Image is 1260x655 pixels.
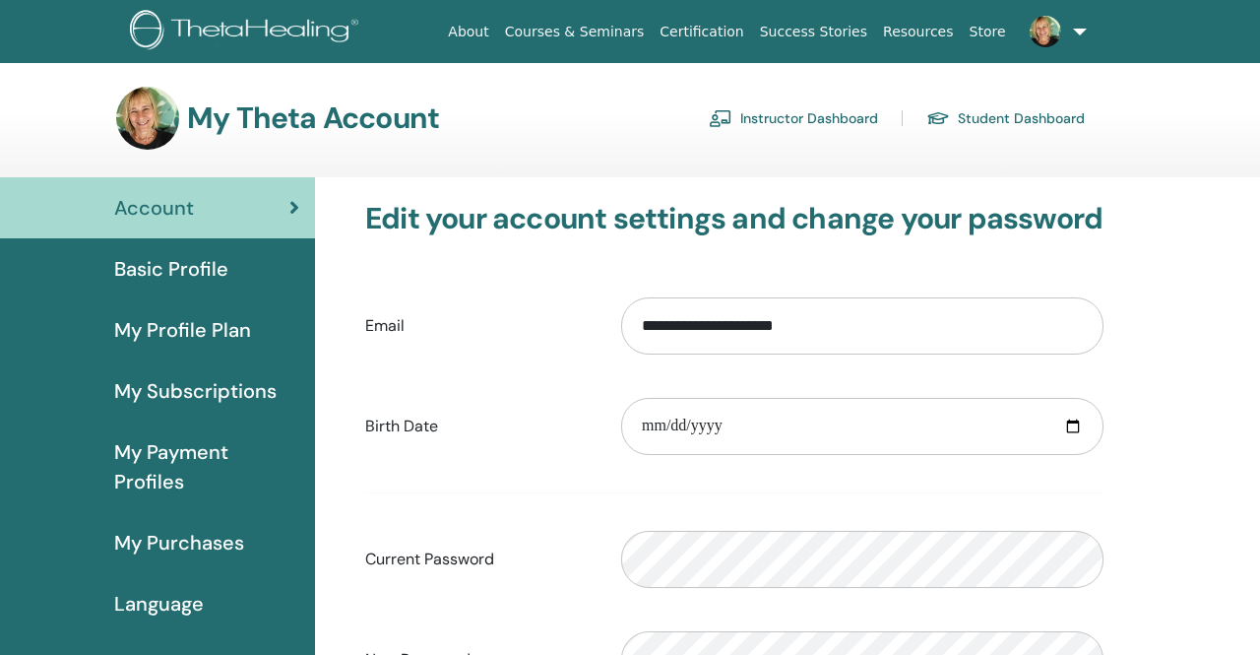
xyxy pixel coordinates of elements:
[114,254,228,284] span: Basic Profile
[350,541,606,578] label: Current Password
[187,100,439,136] h3: My Theta Account
[926,102,1085,134] a: Student Dashboard
[875,14,962,50] a: Resources
[114,437,299,496] span: My Payment Profiles
[652,14,751,50] a: Certification
[962,14,1014,50] a: Store
[114,528,244,557] span: My Purchases
[350,307,606,345] label: Email
[114,315,251,345] span: My Profile Plan
[926,110,950,127] img: graduation-cap.svg
[709,109,732,127] img: chalkboard-teacher.svg
[114,376,277,406] span: My Subscriptions
[365,201,1103,236] h3: Edit your account settings and change your password
[350,408,606,445] label: Birth Date
[752,14,875,50] a: Success Stories
[497,14,653,50] a: Courses & Seminars
[114,589,204,619] span: Language
[440,14,496,50] a: About
[709,102,878,134] a: Instructor Dashboard
[130,10,365,54] img: logo.png
[114,193,194,223] span: Account
[1030,16,1061,47] img: default.jpg
[116,87,179,150] img: default.jpg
